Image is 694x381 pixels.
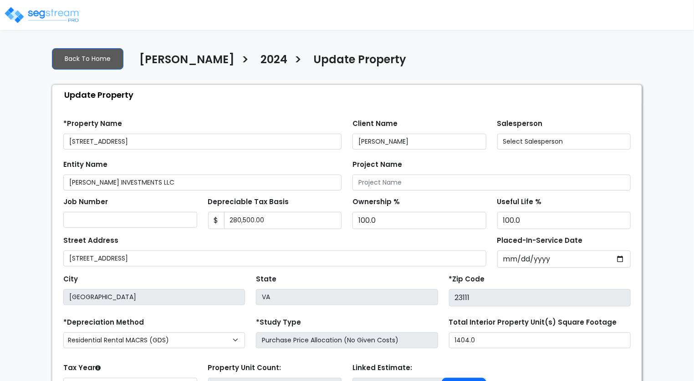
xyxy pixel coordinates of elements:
[449,274,485,285] label: *Zip Code
[63,317,144,328] label: *Depreciation Method
[294,52,302,70] h3: >
[313,53,406,69] h4: Update Property
[63,119,122,129] label: *Property Name
[241,52,249,70] h3: >
[352,197,400,207] label: Ownership %
[133,53,235,72] a: [PERSON_NAME]
[63,236,118,246] label: Street Address
[254,53,287,72] a: 2024
[208,197,289,207] label: Depreciable Tax Basis
[63,251,486,266] input: Street Address
[63,363,101,373] label: Tax Year
[57,85,642,105] div: Update Property
[63,274,78,285] label: City
[256,317,301,328] label: *Study Type
[352,134,486,150] input: Client Name
[497,212,631,229] input: Depreciation
[306,53,406,72] a: Update Property
[352,160,402,170] label: Project Name
[449,317,617,328] label: Total Interior Property Unit(s) Square Footage
[449,289,631,306] input: Zip Code
[256,274,276,285] label: State
[449,332,631,348] input: total square foot
[352,175,631,190] input: Project Name
[63,175,342,190] input: Entity Name
[63,134,342,150] input: Property Name
[139,53,235,69] h4: [PERSON_NAME]
[497,119,543,129] label: Salesperson
[352,363,412,373] label: Linked Estimate:
[4,6,81,24] img: logo_pro_r.png
[260,53,287,69] h4: 2024
[208,363,281,373] label: Property Unit Count:
[52,48,123,70] a: Back To Home
[352,119,398,129] label: Client Name
[352,212,486,229] input: Ownership
[224,212,342,229] input: 0.00
[208,212,225,229] span: $
[63,160,107,170] label: Entity Name
[497,236,583,246] label: Placed-In-Service Date
[63,197,108,207] label: Job Number
[497,197,542,207] label: Useful Life %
